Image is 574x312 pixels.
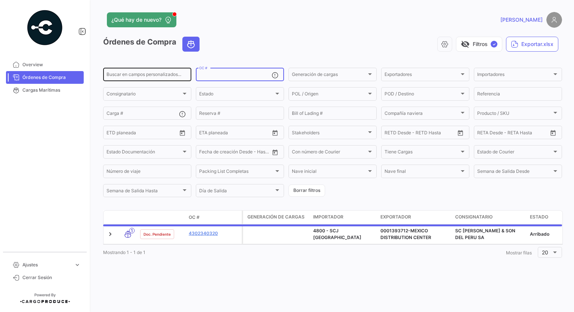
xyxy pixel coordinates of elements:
a: Expand/Collapse Row [107,230,114,238]
span: Con número de Courier [292,150,367,156]
span: ¿Qué hay de nuevo? [111,16,161,24]
h3: Órdenes de Compra [103,37,202,52]
span: visibility_off [461,40,470,49]
span: Estado Documentación [107,150,181,156]
span: Stakeholders [292,131,367,136]
input: Desde [199,150,213,156]
span: 0001393712-MEXICO DISTRIBUTION CENTER [380,228,431,240]
span: POD / Destino [385,92,459,98]
button: Ocean [183,37,199,51]
datatable-header-cell: Consignatario [452,211,527,224]
img: powered-by.png [26,9,64,46]
button: visibility_offFiltros✓ [456,37,502,52]
span: Nave final [385,170,459,175]
span: Exportadores [385,73,459,78]
span: Generación de cargas [292,73,367,78]
span: Semana de Salida Desde [477,170,552,175]
button: Exportar.xlsx [506,37,558,52]
input: Desde [107,131,120,136]
span: Packing List Completas [199,170,274,175]
span: Importadores [477,73,552,78]
button: Open calendar [455,127,466,138]
span: Cargas Marítimas [22,87,81,94]
span: Mostrando 1 - 1 de 1 [103,250,145,255]
img: placeholder-user.png [546,12,562,28]
span: ✓ [491,41,497,48]
span: Órdenes de Compra [22,74,81,81]
input: Desde [199,131,213,136]
datatable-header-cell: OC # [186,211,242,224]
span: Día de Salida [199,189,274,195]
span: Cerrar Sesión [22,274,81,281]
input: Hasta [125,131,159,136]
datatable-header-cell: Modo de Transporte [118,214,137,220]
span: Tiene Cargas [385,150,459,156]
input: Hasta [496,131,530,136]
span: POL / Origen [292,92,367,98]
span: expand_more [74,261,81,268]
datatable-header-cell: Estado Doc. [137,214,186,220]
a: 4302340320 [189,230,239,237]
span: Producto / SKU [477,112,552,117]
input: Hasta [218,150,251,156]
span: Mostrar filas [506,250,532,256]
span: 20 [542,249,548,256]
span: SC JOHNSON & SON DEL PERU SA [455,228,515,240]
span: 1 [129,228,135,233]
input: Hasta [403,131,437,136]
span: Ajustes [22,261,71,268]
button: Open calendar [269,147,281,158]
span: Estado [199,92,274,98]
datatable-header-cell: Generación de cargas [243,211,310,224]
span: Overview [22,61,81,68]
button: ¿Qué hay de nuevo? [107,12,176,27]
span: Doc. Pendiente [143,231,171,237]
button: Open calendar [269,127,281,138]
button: Open calendar [547,127,559,138]
span: Consignatario [455,214,493,220]
input: Desde [477,131,491,136]
span: Nave inicial [292,170,367,175]
a: Cargas Marítimas [6,84,84,97]
datatable-header-cell: Importador [310,211,377,224]
span: 4800 - SCJ Perú [313,228,361,240]
span: [PERSON_NAME] [500,16,543,24]
span: Estado de Courier [477,150,552,156]
datatable-header-cell: Exportador [377,211,452,224]
span: Compañía naviera [385,112,459,117]
span: Generación de cargas [247,214,305,220]
button: Borrar filtros [288,184,325,197]
a: Overview [6,58,84,71]
button: Open calendar [177,127,188,138]
input: Hasta [218,131,251,136]
span: Exportador [380,214,411,220]
span: Importador [313,214,343,220]
a: Órdenes de Compra [6,71,84,84]
span: Estado [530,214,548,220]
span: Semana de Salida Hasta [107,189,181,195]
input: Desde [385,131,398,136]
span: Consignatario [107,92,181,98]
span: OC # [189,214,200,221]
